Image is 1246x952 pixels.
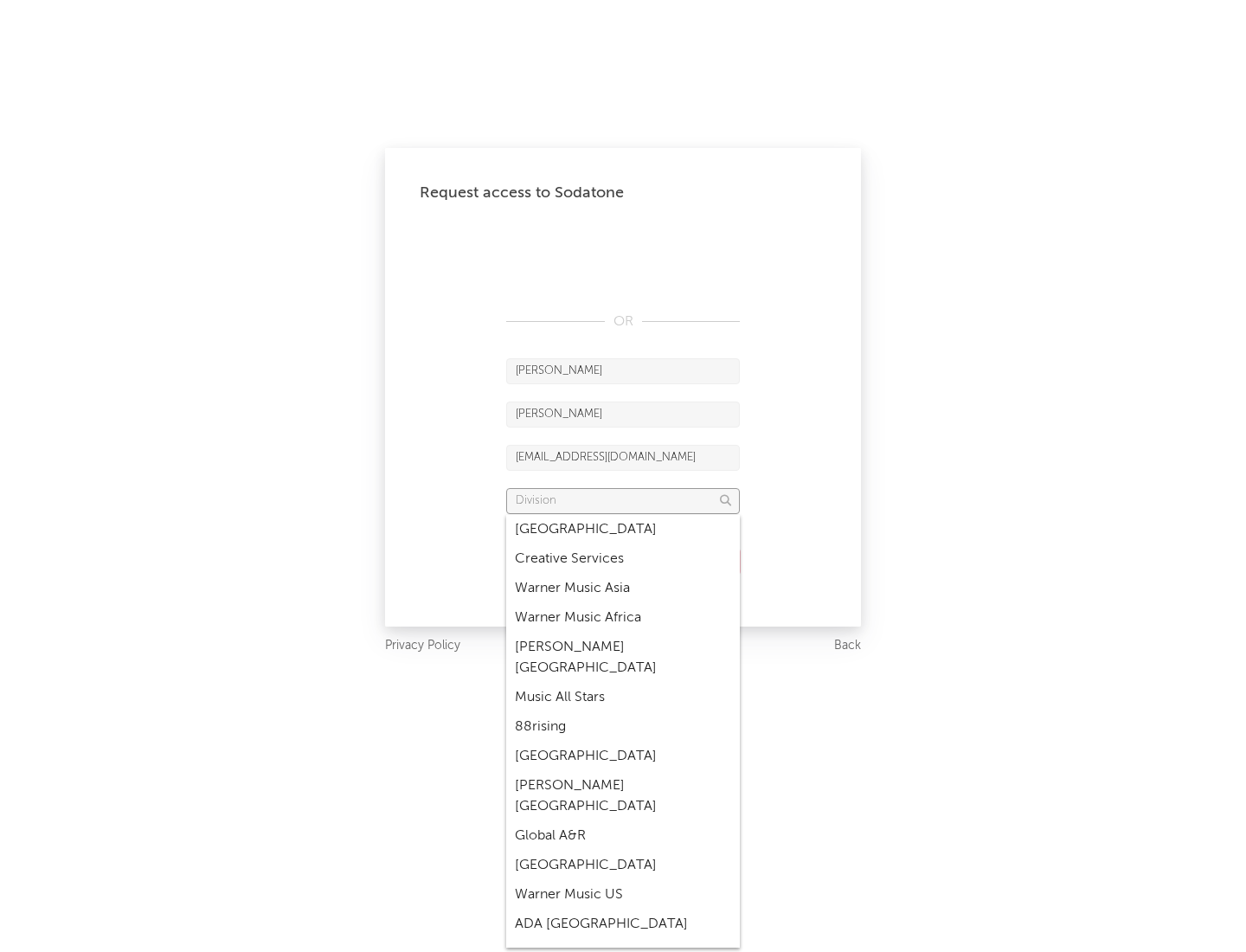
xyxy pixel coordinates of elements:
[506,445,740,471] input: Email
[420,183,826,203] div: Request access to Sodatone
[506,880,740,910] div: Warner Music US
[506,515,740,544] div: [GEOGRAPHIC_DATA]
[506,544,740,574] div: Creative Services
[506,821,740,851] div: Global A&R
[385,635,460,657] a: Privacy Policy
[506,603,740,633] div: Warner Music Africa
[506,712,740,742] div: 88rising
[506,851,740,880] div: [GEOGRAPHIC_DATA]
[506,633,740,683] div: [PERSON_NAME] [GEOGRAPHIC_DATA]
[506,742,740,771] div: [GEOGRAPHIC_DATA]
[834,635,861,657] a: Back
[506,771,740,821] div: [PERSON_NAME] [GEOGRAPHIC_DATA]
[506,910,740,939] div: ADA [GEOGRAPHIC_DATA]
[506,488,740,514] input: Division
[506,402,740,428] input: Last Name
[506,683,740,712] div: Music All Stars
[506,574,740,603] div: Warner Music Asia
[506,312,740,332] div: OR
[506,358,740,384] input: First Name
